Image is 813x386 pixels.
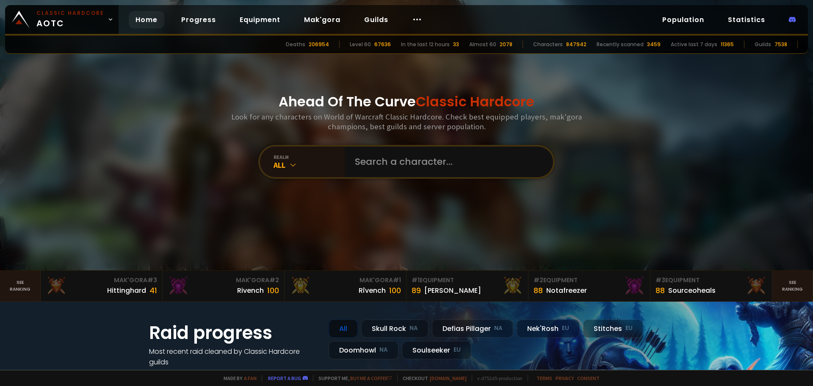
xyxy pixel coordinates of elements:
[274,160,345,170] div: All
[401,41,450,48] div: In the last 12 hours
[357,11,395,28] a: Guilds
[668,285,716,296] div: Sourceoheals
[424,285,481,296] div: [PERSON_NAME]
[163,271,285,301] a: Mak'Gora#2Rivench100
[397,375,467,381] span: Checkout
[268,375,301,381] a: Report a bug
[671,41,717,48] div: Active last 7 days
[233,11,287,28] a: Equipment
[149,319,318,346] h1: Raid progress
[350,41,371,48] div: Level 60
[237,285,264,296] div: Rivench
[562,324,569,333] small: EU
[453,41,459,48] div: 33
[528,271,650,301] a: #2Equipment88Notafreezer
[454,346,461,354] small: EU
[406,271,528,301] a: #1Equipment89[PERSON_NAME]
[416,92,534,111] span: Classic Hardcore
[129,11,164,28] a: Home
[107,285,146,296] div: Hittinghard
[494,324,503,333] small: NA
[286,41,305,48] div: Deaths
[772,271,813,301] a: Seeranking
[577,375,600,381] a: Consent
[290,276,401,285] div: Mak'Gora
[655,285,665,296] div: 88
[534,276,543,284] span: # 2
[536,375,552,381] a: Terms
[566,41,586,48] div: 847942
[379,346,388,354] small: NA
[625,324,633,333] small: EU
[350,147,543,177] input: Search a character...
[149,346,318,367] h4: Most recent raid cleaned by Classic Hardcore guilds
[517,319,580,338] div: Nek'Rosh
[412,276,420,284] span: # 1
[583,319,643,338] div: Stitches
[168,276,279,285] div: Mak'Gora
[472,375,523,381] span: v. d752d5 - production
[309,41,329,48] div: 206954
[533,41,563,48] div: Characters
[755,41,771,48] div: Guilds
[655,11,711,28] a: Population
[329,319,358,338] div: All
[432,319,513,338] div: Defias Pillager
[409,324,418,333] small: NA
[359,285,386,296] div: Rîvench
[218,375,257,381] span: Made by
[647,41,661,48] div: 3459
[774,41,787,48] div: 7538
[285,271,406,301] a: Mak'Gora#1Rîvench100
[597,41,644,48] div: Recently scanned
[402,341,471,359] div: Soulseeker
[389,285,401,296] div: 100
[274,154,345,160] div: realm
[41,271,163,301] a: Mak'Gora#3Hittinghard41
[269,276,279,284] span: # 2
[469,41,496,48] div: Almost 60
[655,276,665,284] span: # 3
[228,112,585,131] h3: Look for any characters on World of Warcraft Classic Hardcore. Check best equipped players, mak'g...
[655,276,767,285] div: Equipment
[267,285,279,296] div: 100
[361,319,429,338] div: Skull Rock
[46,276,157,285] div: Mak'Gora
[313,375,392,381] span: Support me,
[430,375,467,381] a: [DOMAIN_NAME]
[721,11,772,28] a: Statistics
[393,276,401,284] span: # 1
[534,276,645,285] div: Equipment
[721,41,734,48] div: 11365
[412,285,421,296] div: 89
[412,276,523,285] div: Equipment
[5,5,119,34] a: Classic HardcoreAOTC
[500,41,512,48] div: 2078
[149,368,204,378] a: See all progress
[149,285,157,296] div: 41
[329,341,398,359] div: Doomhowl
[374,41,391,48] div: 67636
[297,11,347,28] a: Mak'gora
[279,92,534,112] h1: Ahead Of The Curve
[534,285,543,296] div: 88
[36,9,104,17] small: Classic Hardcore
[244,375,257,381] a: a fan
[174,11,223,28] a: Progress
[556,375,574,381] a: Privacy
[36,9,104,30] span: AOTC
[546,285,587,296] div: Notafreezer
[147,276,157,284] span: # 3
[650,271,772,301] a: #3Equipment88Sourceoheals
[350,375,392,381] a: Buy me a coffee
